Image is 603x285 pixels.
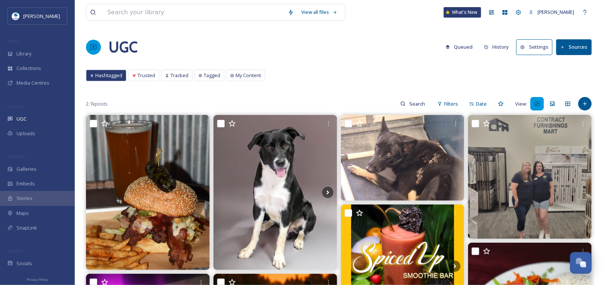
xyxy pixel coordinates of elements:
[108,36,138,58] a: UGC
[23,13,60,19] span: [PERSON_NAME]
[476,100,487,107] span: Date
[95,72,122,79] span: Hashtagged
[444,100,458,107] span: Filters
[16,224,37,231] span: SnapLink
[16,65,41,72] span: Collections
[16,130,35,137] span: Uploads
[16,195,33,202] span: Stories
[341,115,465,200] img: 🆘Love Bug needs a foster, New Hope Rescue and pledges by her deadline on 9/17, or she will be eut...
[16,115,27,122] span: UGC
[213,115,337,270] img: Are you looking for a great dog with a fun personality? Chandler is that guy. His friendly nature...
[525,5,578,19] a: [PERSON_NAME]
[556,39,592,55] button: Sources
[7,104,24,109] span: COLLECT
[7,154,25,160] span: WIDGETS
[16,50,31,57] span: Library
[86,100,108,107] span: 2.1k posts
[480,40,513,54] button: History
[16,180,35,187] span: Embeds
[538,9,575,15] span: [PERSON_NAME]
[27,275,48,284] a: Privacy Policy
[16,210,29,217] span: Maps
[204,72,220,79] span: Tagged
[138,72,155,79] span: Trusted
[444,7,481,18] a: What's New
[480,40,517,54] a: History
[7,39,21,44] span: MEDIA
[442,40,480,54] a: Queued
[16,260,32,267] span: Socials
[27,277,48,282] span: Privacy Policy
[7,248,22,254] span: SOCIALS
[406,96,430,111] input: Search
[16,166,37,173] span: Galleries
[12,12,19,20] img: download.jpeg
[570,252,592,274] button: Open Chat
[516,39,553,55] button: Settings
[442,40,477,54] button: Queued
[516,39,556,55] a: Settings
[170,72,188,79] span: Tracked
[298,5,341,19] a: View all files
[468,115,592,239] img: Trina & Nicki at the #BuildHERS event tonight...always representing, meeting new people and build...
[86,115,210,270] img: Happy Father’s day weekend! Beat the heat with one of our cold beers and awesome burgers! Happy H...
[16,79,49,87] span: Media Centres
[236,72,261,79] span: My Content
[104,4,284,21] input: Search your library
[515,100,527,107] span: View:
